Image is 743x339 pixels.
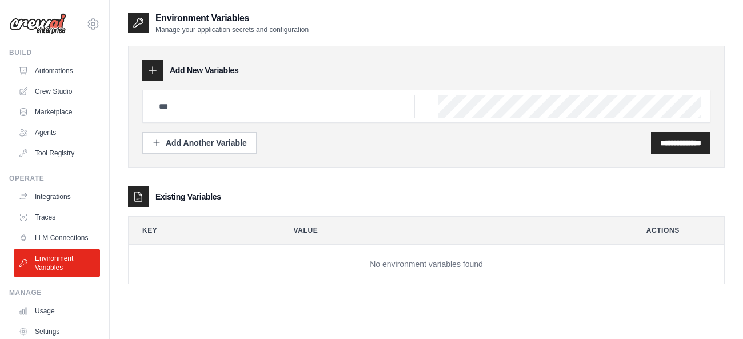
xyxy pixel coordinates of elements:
div: Build [9,48,100,57]
h3: Add New Variables [170,65,239,76]
h2: Environment Variables [155,11,309,25]
a: Usage [14,302,100,320]
h3: Existing Variables [155,191,221,202]
p: Manage your application secrets and configuration [155,25,309,34]
a: Marketplace [14,103,100,121]
a: Environment Variables [14,249,100,277]
th: Actions [633,217,724,244]
a: Agents [14,123,100,142]
th: Value [280,217,624,244]
img: Logo [9,13,66,35]
div: Add Another Variable [152,137,247,149]
div: Operate [9,174,100,183]
a: Tool Registry [14,144,100,162]
a: Traces [14,208,100,226]
td: No environment variables found [129,245,724,284]
th: Key [129,217,271,244]
a: Integrations [14,188,100,206]
a: LLM Connections [14,229,100,247]
a: Crew Studio [14,82,100,101]
button: Add Another Variable [142,132,257,154]
div: Manage [9,288,100,297]
a: Automations [14,62,100,80]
